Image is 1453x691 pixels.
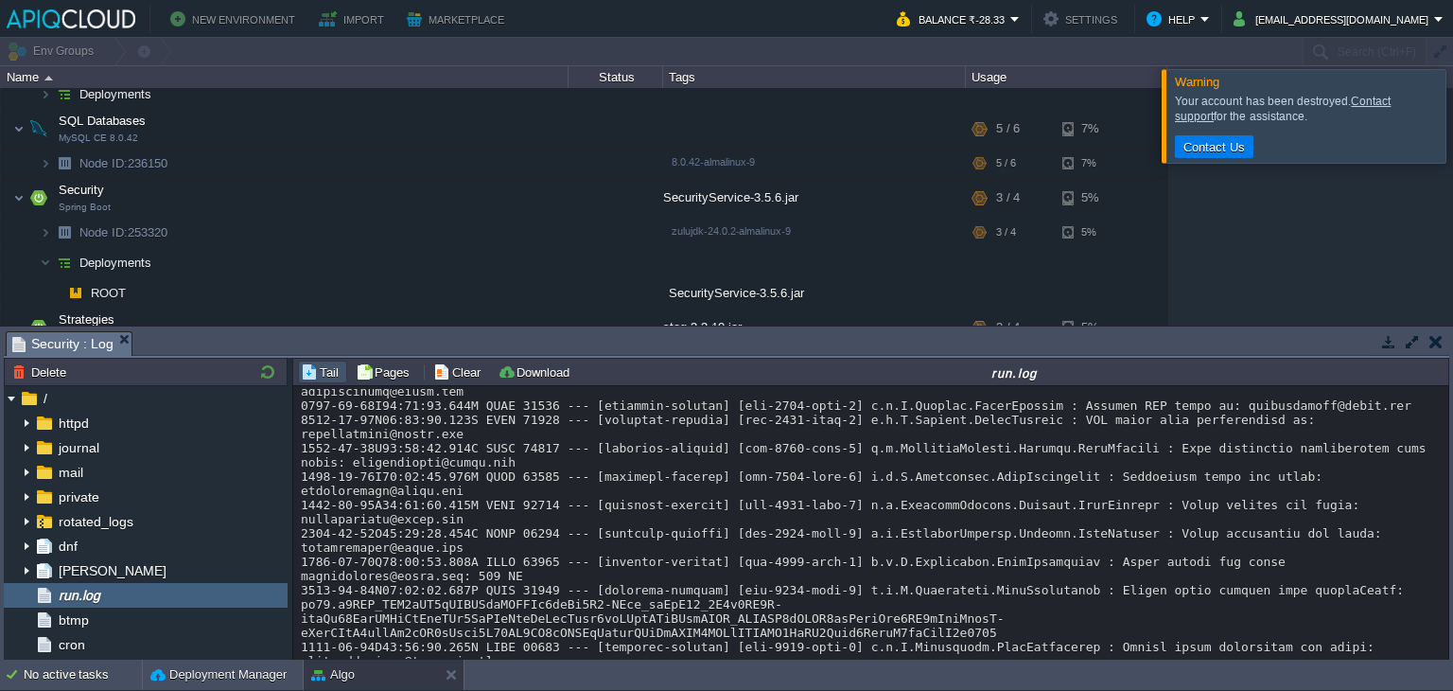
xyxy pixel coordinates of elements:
a: SQL DatabasesMySQL CE 8.0.42 [57,114,149,128]
span: Spring Boot [59,202,111,213]
img: AMDAwAAAACH5BAEAAAAALAAAAAABAAEAAAICRAEAOw== [13,110,25,148]
button: Download [498,363,575,381]
img: AMDAwAAAACH5BAEAAAAALAAAAAABAAEAAAICRAEAOw== [26,110,52,148]
img: AMDAwAAAACH5BAEAAAAALAAAAAABAAEAAAICRAEAOw== [13,179,25,217]
div: 7% [1062,149,1124,178]
div: SecurityService-3.5.6.jar [663,278,966,308]
a: journal [55,439,102,456]
div: 5 / 6 [996,110,1020,148]
img: AMDAwAAAACH5BAEAAAAALAAAAAABAAEAAAICRAEAOw== [51,248,78,277]
button: Import [319,8,390,30]
a: Deployments [78,86,154,102]
a: rotated_logs [55,513,136,530]
a: [PERSON_NAME] [55,562,169,579]
a: mail [55,464,86,481]
span: Warning [1175,75,1219,89]
div: Usage [967,66,1166,88]
span: SQL Databases [57,113,149,129]
button: Pages [356,363,415,381]
button: Contact Us [1178,138,1251,155]
span: Node ID: [79,156,128,170]
img: AMDAwAAAACH5BAEAAAAALAAAAAABAAEAAAICRAEAOw== [51,149,78,178]
a: / [40,390,50,407]
img: AMDAwAAAACH5BAEAAAAALAAAAAABAAEAAAICRAEAOw== [40,80,51,109]
a: Node ID:236150 [78,155,170,171]
img: AMDAwAAAACH5BAEAAAAALAAAAAABAAEAAAICRAEAOw== [44,76,53,80]
img: APIQCloud [7,9,135,28]
img: AMDAwAAAACH5BAEAAAAALAAAAAABAAEAAAICRAEAOw== [51,80,78,109]
div: No active tasks [24,660,142,690]
span: zulujdk-24.0.2-almalinux-9 [672,225,791,237]
img: AMDAwAAAACH5BAEAAAAALAAAAAABAAEAAAICRAEAOw== [26,309,52,346]
div: stag-3.3.10.jar [663,309,966,346]
span: 8.0.42-almalinux-9 [672,156,755,168]
a: Deployments [78,255,154,271]
button: Marketplace [407,8,510,30]
a: private [55,488,102,505]
span: 236150 [78,155,170,171]
div: 3 / 4 [996,309,1020,346]
a: dnf [55,538,80,555]
button: Delete [12,363,72,381]
a: httpd [55,415,92,432]
span: MySQL CE 8.0.42 [59,133,138,144]
img: AMDAwAAAACH5BAEAAAAALAAAAAABAAEAAAICRAEAOw== [51,218,78,247]
button: Deployment Manager [150,665,287,684]
a: Strategies [57,312,117,327]
div: 3 / 4 [996,179,1020,217]
img: AMDAwAAAACH5BAEAAAAALAAAAAABAAEAAAICRAEAOw== [40,149,51,178]
span: Strategies [57,311,117,328]
button: [EMAIL_ADDRESS][DOMAIN_NAME] [1234,8,1434,30]
div: Your account has been destroyed. for the assistance. [1175,94,1441,124]
div: run.log [583,364,1446,381]
div: Status [569,66,662,88]
button: Settings [1043,8,1123,30]
div: 5 / 6 [996,149,1016,178]
a: btmp [55,611,92,629]
div: Name [2,66,568,88]
img: AMDAwAAAACH5BAEAAAAALAAAAAABAAEAAAICRAEAOw== [40,218,51,247]
span: Security [57,182,107,198]
div: 5% [1062,179,1124,217]
button: Help [1147,8,1200,30]
span: 253320 [78,224,170,240]
div: 7% [1062,110,1124,148]
button: Tail [301,363,344,381]
a: run.log [55,587,103,604]
a: cron [55,636,88,653]
img: AMDAwAAAACH5BAEAAAAALAAAAAABAAEAAAICRAEAOw== [51,278,62,308]
a: Node ID:253320 [78,224,170,240]
img: AMDAwAAAACH5BAEAAAAALAAAAAABAAEAAAICRAEAOw== [26,179,52,217]
button: New Environment [170,8,301,30]
span: Security : Log [12,332,114,356]
div: Tags [664,66,965,88]
img: AMDAwAAAACH5BAEAAAAALAAAAAABAAEAAAICRAEAOw== [40,248,51,277]
button: Balance ₹-28.33 [897,8,1010,30]
img: AMDAwAAAACH5BAEAAAAALAAAAAABAAEAAAICRAEAOw== [13,309,25,346]
img: AMDAwAAAACH5BAEAAAAALAAAAAABAAEAAAICRAEAOw== [62,278,89,308]
button: Clear [433,363,486,381]
button: Algo [311,665,355,684]
div: 5% [1062,309,1124,346]
a: SecuritySpring Boot [57,183,107,197]
div: 5% [1062,218,1124,247]
div: SecurityService-3.5.6.jar [663,179,966,217]
a: ROOT [89,285,129,301]
div: 3 / 4 [996,218,1016,247]
span: Node ID: [79,225,128,239]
